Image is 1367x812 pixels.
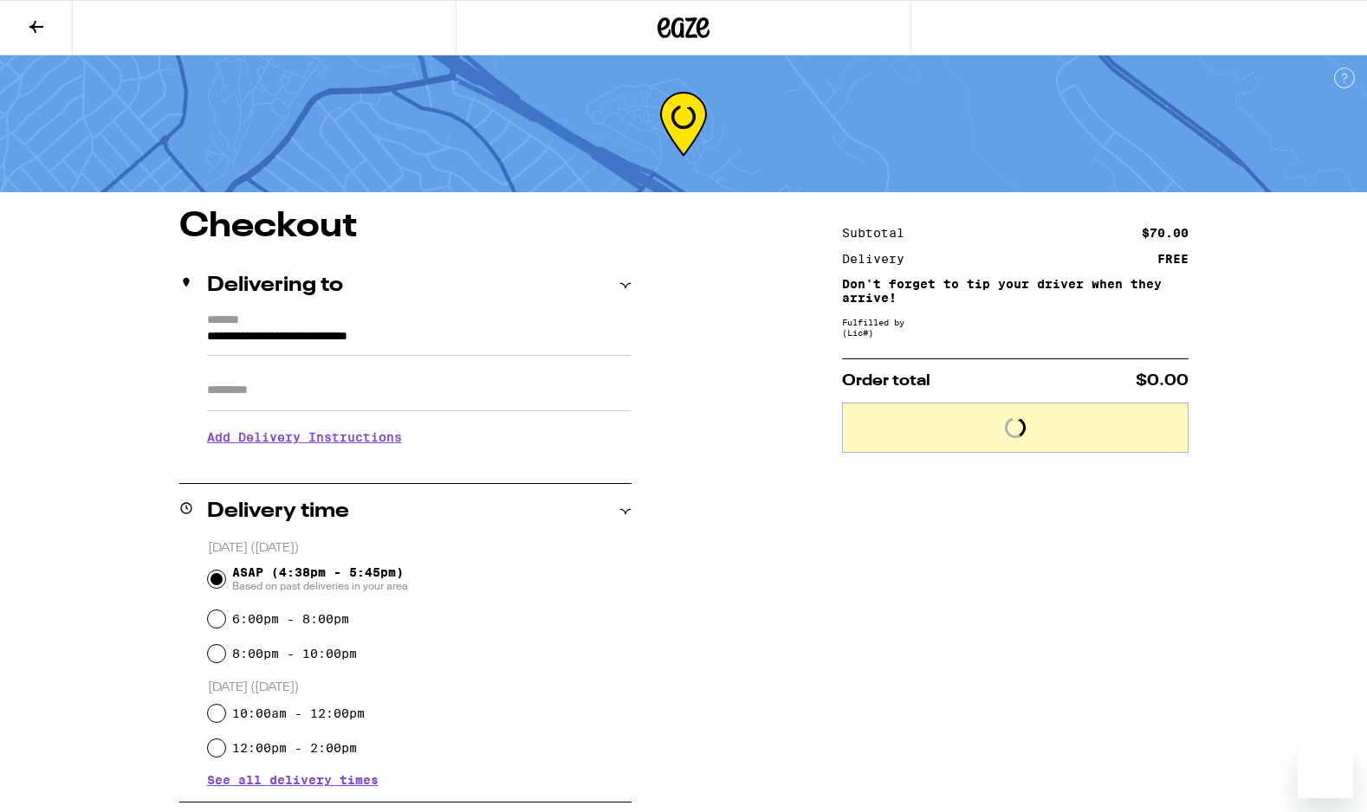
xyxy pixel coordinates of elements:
p: [DATE] ([DATE]) [208,680,632,696]
div: Fulfilled by (Lic# ) [842,317,1189,338]
div: Delivery [842,253,917,265]
div: FREE [1157,253,1189,265]
p: [DATE] ([DATE]) [208,540,632,557]
span: $0.00 [1136,373,1189,389]
h3: Add Delivery Instructions [207,417,632,457]
span: ASAP (4:38pm - 5:45pm) [232,565,408,593]
iframe: Button to launch messaging window [1298,743,1353,798]
label: 10:00am - 12:00pm [232,706,365,720]
label: 8:00pm - 10:00pm [232,647,357,661]
h2: Delivery time [207,501,349,522]
label: 6:00pm - 8:00pm [232,612,349,626]
div: $70.00 [1142,227,1189,239]
label: 12:00pm - 2:00pm [232,741,357,755]
h1: Checkout [179,209,632,244]
span: Order total [842,373,930,389]
p: Don't forget to tip your driver when they arrive! [842,277,1189,305]
h2: Delivering to [207,275,343,296]
span: Based on past deliveries in your area [232,579,408,593]
p: We'll contact you at [PHONE_NUMBER] when we arrive [207,457,632,471]
button: See all delivery times [207,774,379,786]
div: Subtotal [842,227,917,239]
